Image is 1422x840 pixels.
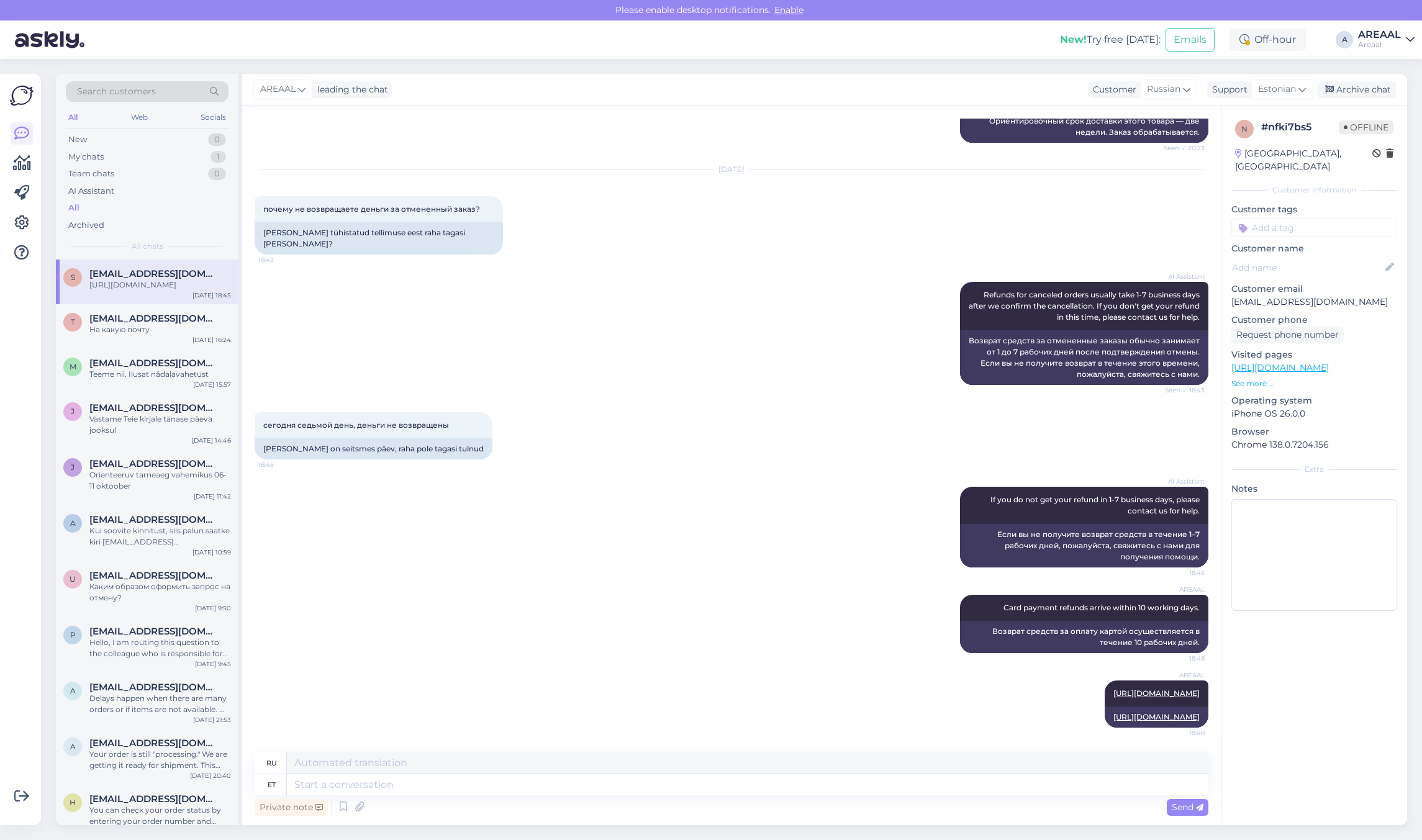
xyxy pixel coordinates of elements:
[1235,147,1372,173] div: [GEOGRAPHIC_DATA], [GEOGRAPHIC_DATA]
[192,291,231,300] div: [DATE] 18:45
[208,133,226,146] div: 0
[89,413,231,436] div: Vastame Teie kirjale tänase päeva jooksul
[255,164,1208,175] div: [DATE]
[1113,712,1200,721] a: [URL][DOMAIN_NAME]
[1172,802,1203,813] span: Send
[1158,654,1205,663] span: 18:48
[89,682,219,693] span: arseni.holostov@gmail.com
[71,463,75,472] span: J
[70,686,76,695] span: a
[89,738,219,749] span: annettripats36@gmail.com
[70,362,76,371] span: m
[1231,407,1397,420] p: iPhone OS 26.0.0
[190,771,231,780] div: [DATE] 20:40
[1232,261,1383,274] input: Add name
[255,222,503,255] div: [PERSON_NAME] tühistatud tellimuse eest raha tagasi [PERSON_NAME]?
[1231,482,1397,495] p: Notes
[192,335,231,345] div: [DATE] 16:24
[89,525,231,548] div: Kui soovite kinnitust, siis palun saatke kiri [EMAIL_ADDRESS][DOMAIN_NAME] ja vastame kinnitusega
[1231,219,1397,237] input: Add a tag
[193,380,231,389] div: [DATE] 15:57
[1113,689,1200,698] a: [URL][DOMAIN_NAME]
[1060,32,1161,47] div: Try free [DATE]:
[89,805,231,827] div: You can check your order status by entering your order number and email on these links: - [URL][D...
[1336,31,1353,48] div: A
[268,774,276,795] div: et
[68,133,87,146] div: New
[89,458,219,469] span: Jantsusliis@gmail.com
[71,407,75,416] span: j
[258,255,305,264] span: 18:43
[70,798,76,807] span: h
[1003,603,1200,612] span: Card payment refunds arrive within 10 working days.
[1261,120,1339,135] div: # nfki7bs5
[70,742,76,751] span: a
[89,369,231,380] div: Teeme nii. Ilusat nädalavahetust
[960,621,1208,653] div: Возврат средств за оплату картой осуществляется в течение 10 рабочих дней.
[193,715,231,725] div: [DATE] 21:53
[258,460,305,469] span: 18:45
[1158,671,1205,680] span: AREAAL
[1231,378,1397,389] p: See more ...
[89,693,231,715] div: Delays happen when there are many orders or if items are not available. We are trying to process ...
[1231,438,1397,451] p: Chrome 138.0.7204.156
[255,438,492,459] div: [PERSON_NAME] on seitsmes päev, raha pole tagasi tulnud
[71,273,75,282] span: s
[1339,120,1393,134] span: Offline
[68,168,114,180] div: Team chats
[1088,83,1136,96] div: Customer
[1231,203,1397,216] p: Customer tags
[1231,184,1397,196] div: Customer information
[208,168,226,180] div: 0
[89,268,219,279] span: sashababiy797@gmail.com
[1060,34,1087,45] b: New!
[89,626,219,637] span: pedakpiret@gmail.com
[1231,327,1344,343] div: Request phone number
[10,84,34,107] img: Askly Logo
[1231,394,1397,407] p: Operating system
[89,581,231,603] div: Каким образом оформить запрос на отмену?
[312,83,388,96] div: leading the chat
[192,436,231,445] div: [DATE] 14:46
[89,570,219,581] span: ulyanichav@gmail.com
[1147,83,1180,96] span: Russian
[192,548,231,557] div: [DATE] 10:59
[1158,272,1205,281] span: AI Assistant
[1158,585,1205,594] span: AREAAL
[89,402,219,413] span: jarveltjessica@gmail.com
[89,637,231,659] div: Hello, I am routing this question to the colleague who is responsible for this topic. The reply m...
[263,204,480,214] span: почему не возвращаете деньги за отмененный заказ?
[70,574,76,584] span: u
[1358,30,1401,40] div: AREAAL
[1231,348,1397,361] p: Visited pages
[266,752,277,774] div: ru
[70,630,76,639] span: p
[89,324,231,335] div: На какую почту
[71,317,75,327] span: t
[70,518,76,528] span: a
[960,111,1208,143] div: Ориентировочный срок доставки этого товара — две недели. Заказ обрабатывается.
[89,793,219,805] span: hoy2006@gmail.com
[1231,314,1397,327] p: Customer phone
[771,4,807,16] span: Enable
[990,495,1202,515] span: If you do not get your refund in 1-7 business days, please contact us for help.
[89,514,219,525] span: anevskij@gmail.com
[1158,143,1205,153] span: Seen ✓ 20:23
[68,151,104,163] div: My chats
[132,241,163,252] span: All chats
[1241,124,1248,133] span: n
[68,185,114,197] div: AI Assistant
[89,313,219,324] span: tanagodun93@gmail.com
[194,492,231,501] div: [DATE] 11:42
[1258,83,1296,96] span: Estonian
[66,109,80,125] div: All
[89,469,231,492] div: Orienteeruv tarneaeg vahemikus 06-11 oktoober
[260,83,296,96] span: AREAAL
[1358,30,1415,50] a: AREAALAreaal
[1158,568,1205,577] span: 18:45
[1231,296,1397,309] p: [EMAIL_ADDRESS][DOMAIN_NAME]
[1230,29,1306,51] div: Off-hour
[1158,728,1205,738] span: 18:48
[198,109,229,125] div: Socials
[960,524,1208,567] div: Если вы не получите возврат средств в течение 1–7 рабочих дней, пожалуйста, свяжитесь с нами для ...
